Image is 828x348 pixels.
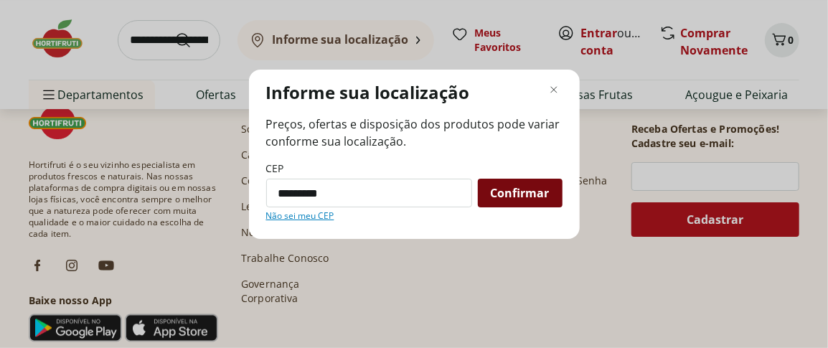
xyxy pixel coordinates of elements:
button: Fechar modal de regionalização [545,81,563,98]
p: Informe sua localização [266,81,470,104]
button: Confirmar [478,179,563,207]
span: Preços, ofertas e disposição dos produtos pode variar conforme sua localização. [266,116,563,150]
span: Confirmar [491,187,550,199]
label: CEP [266,161,284,176]
a: Não sei meu CEP [266,210,334,222]
div: Modal de regionalização [249,70,580,239]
